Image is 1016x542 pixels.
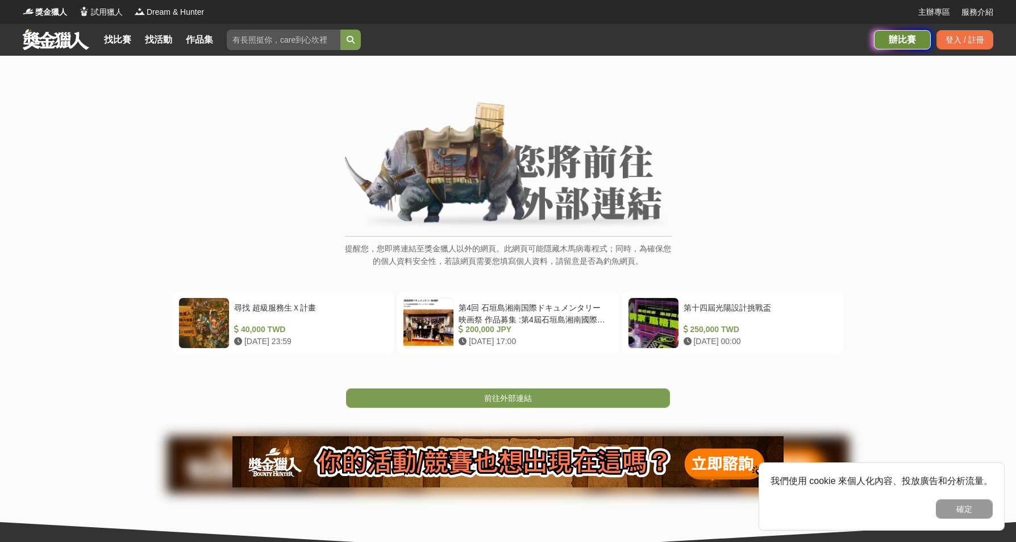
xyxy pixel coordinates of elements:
span: 試用獵人 [91,6,123,18]
a: 第十四屆光陽設計挑戰盃 250,000 TWD [DATE] 00:00 [622,292,843,354]
div: [DATE] 23:59 [234,336,384,347]
img: 905fc34d-8193-4fb2-a793-270a69788fd0.png [232,436,784,487]
a: 主辦專區 [918,6,950,18]
a: Logo獎金獵人 [23,6,67,18]
a: 找活動 [140,32,177,48]
div: 200,000 JPY [459,324,608,336]
a: 辦比賽 [874,30,931,49]
div: 40,000 TWD [234,324,384,336]
a: 前往外部連結 [346,388,670,408]
a: Logo試用獵人 [78,6,123,18]
img: Logo [23,6,34,17]
img: External Link Banner [345,102,672,230]
div: 尋找 超級服務生Ｘ計畫 [234,302,384,324]
span: Dream & Hunter [147,6,204,18]
a: 服務介紹 [961,6,993,18]
div: 250,000 TWD [684,324,833,336]
a: 找比賽 [99,32,136,48]
p: 提醒您，您即將連結至獎金獵人以外的網頁。此網頁可能隱藏木馬病毒程式；同時，為確保您的個人資料安全性，若該網頁需要您填寫個人資料，請留意是否為釣魚網頁。 [345,242,672,279]
a: 作品集 [181,32,218,48]
img: Logo [78,6,90,17]
a: 第4回 石垣島湘南国際ドキュメンタリー映画祭 作品募集 :第4屆石垣島湘南國際紀錄片電影節作品徵集 200,000 JPY [DATE] 17:00 [397,292,618,354]
div: 登入 / 註冊 [936,30,993,49]
div: [DATE] 00:00 [684,336,833,347]
span: 我們使用 cookie 來個人化內容、投放廣告和分析流量。 [771,476,993,486]
a: LogoDream & Hunter [134,6,204,18]
span: 獎金獵人 [35,6,67,18]
input: 有長照挺你，care到心坎裡！青春出手，拍出照顧 影音徵件活動 [227,30,340,50]
div: 第十四屆光陽設計挑戰盃 [684,302,833,324]
div: [DATE] 17:00 [459,336,608,347]
a: 尋找 超級服務生Ｘ計畫 40,000 TWD [DATE] 23:59 [173,292,394,354]
span: 前往外部連結 [484,394,532,403]
div: 第4回 石垣島湘南国際ドキュメンタリー映画祭 作品募集 :第4屆石垣島湘南國際紀錄片電影節作品徵集 [459,302,608,324]
img: Logo [134,6,145,17]
button: 確定 [936,499,993,519]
